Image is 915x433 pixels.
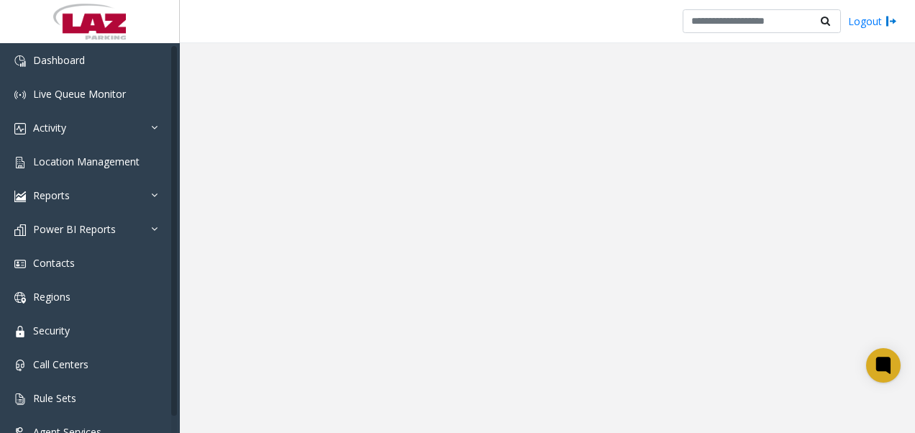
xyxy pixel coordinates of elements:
[14,292,26,304] img: 'icon'
[33,155,140,168] span: Location Management
[14,123,26,135] img: 'icon'
[14,89,26,101] img: 'icon'
[886,14,897,29] img: logout
[33,121,66,135] span: Activity
[33,87,126,101] span: Live Queue Monitor
[33,222,116,236] span: Power BI Reports
[14,224,26,236] img: 'icon'
[33,391,76,405] span: Rule Sets
[33,357,88,371] span: Call Centers
[848,14,897,29] a: Logout
[14,55,26,67] img: 'icon'
[14,360,26,371] img: 'icon'
[33,188,70,202] span: Reports
[33,53,85,67] span: Dashboard
[14,393,26,405] img: 'icon'
[14,191,26,202] img: 'icon'
[14,258,26,270] img: 'icon'
[33,256,75,270] span: Contacts
[14,326,26,337] img: 'icon'
[14,157,26,168] img: 'icon'
[33,290,70,304] span: Regions
[33,324,70,337] span: Security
